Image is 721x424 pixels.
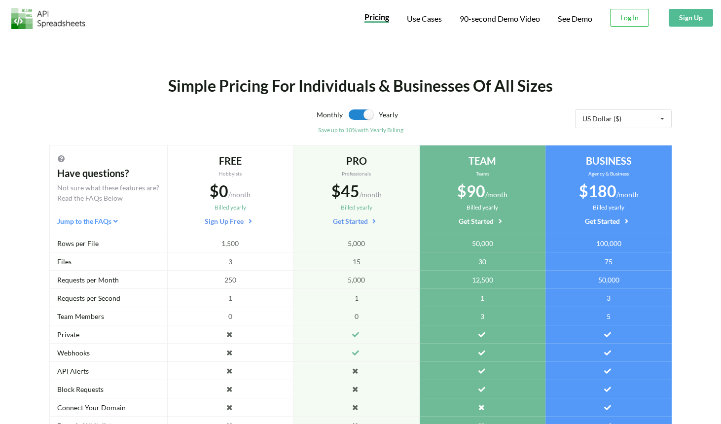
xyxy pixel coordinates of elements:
[348,275,365,285] span: 5,000
[103,74,619,98] div: Simple Pricing For Individuals & Businesses Of All Sizes
[49,398,167,417] div: Connect Your Domain
[579,181,616,201] span: $180
[478,256,486,267] span: 30
[558,14,592,24] a: See Demo
[210,181,228,201] span: $0
[57,216,159,226] div: Jump to the FAQs
[480,293,484,303] span: 1
[607,311,611,321] span: 5
[610,9,649,27] button: Log In
[472,275,493,285] span: 12,500
[360,190,382,199] span: /month
[49,325,167,344] div: Private
[301,153,412,168] div: PRO
[407,14,442,23] span: Use Cases
[605,256,613,267] span: 75
[205,216,256,225] a: Sign Up Free
[49,344,167,362] div: Webhooks
[49,380,167,398] div: Block Requests
[364,12,389,22] span: Pricing
[175,153,286,168] div: FREE
[49,271,167,289] div: Requests per Month
[596,238,621,248] span: 100,000
[553,203,664,212] div: Billed yearly
[353,256,360,267] span: 15
[209,109,343,126] div: Monthly
[49,252,167,271] div: Files
[669,9,713,27] button: Sign Up
[301,203,412,212] div: Billed yearly
[472,238,493,248] span: 50,000
[459,216,506,225] a: Get Started
[333,216,380,225] a: Get Started
[607,293,611,303] span: 3
[598,275,619,285] span: 50,000
[57,166,159,180] div: Have questions?
[585,216,632,225] a: Get Started
[49,307,167,325] div: Team Members
[355,293,359,303] span: 1
[460,15,540,23] span: 90-second Demo Video
[485,190,507,199] span: /month
[221,238,239,248] span: 1,500
[175,203,286,212] div: Billed yearly
[228,293,232,303] span: 1
[11,8,85,29] img: Logo.png
[428,153,538,168] div: TEAM
[49,289,167,307] div: Requests per Second
[331,181,360,201] span: $45
[49,234,167,252] div: Rows per File
[209,126,512,135] div: Save up to 10% with Yearly Billing
[228,311,232,321] span: 0
[175,170,286,177] div: Hobbyists
[553,170,664,177] div: Agency & Business
[355,311,359,321] span: 0
[379,109,513,126] div: Yearly
[457,181,485,201] span: $90
[224,275,236,285] span: 250
[301,170,412,177] div: Professionals
[348,238,365,248] span: 5,000
[553,153,664,168] div: BUSINESS
[582,115,621,122] div: US Dollar ($)
[616,190,639,199] span: /month
[480,311,484,321] span: 3
[57,182,159,203] div: Not sure what these features are? Read the FAQs Below
[428,203,538,212] div: Billed yearly
[228,256,232,267] span: 3
[228,190,251,199] span: /month
[428,170,538,177] div: Teams
[49,362,167,380] div: API Alerts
